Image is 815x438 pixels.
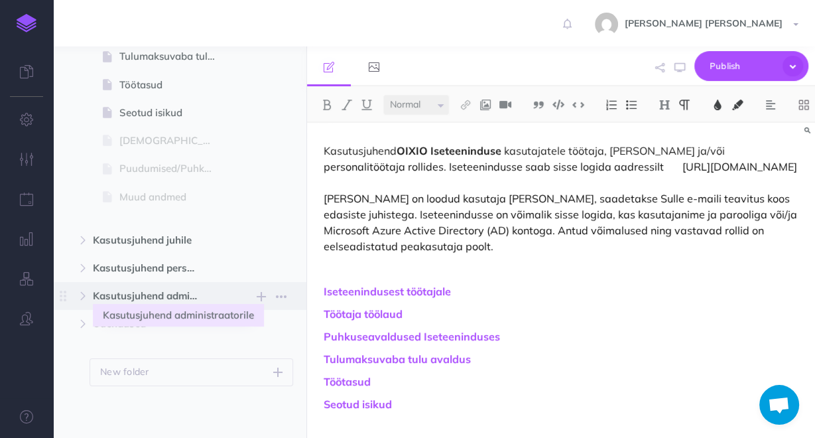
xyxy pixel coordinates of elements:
img: Blockquote button [533,100,544,110]
img: Alignment dropdown menu button [765,100,777,110]
span: [PERSON_NAME] on loodud kasutaja [PERSON_NAME], saadetakse Sulle e-maili teavitus koos edasiste j... [324,176,800,253]
span: OIXIO Iseteeninduse [397,144,501,157]
button: New folder [90,358,293,386]
span: Tulumaksuvaba tulu avaldus [119,48,227,64]
a: Seotud isikud [324,398,392,411]
img: Add video button [499,100,511,110]
a: Puhkuseavaldused Iseteeninduses [324,330,500,343]
span: Kasutusjuhend juhile [93,232,210,248]
span: Muud andmed [119,189,227,205]
img: logo-mark.svg [17,14,36,33]
span: Puudumised/Puhkused [119,161,227,177]
img: Bold button [321,100,333,110]
a: Iseteenindusest töötajale [324,285,451,298]
img: Link button [460,100,471,110]
a: Töötasud [324,375,371,388]
span: kasutajatele töötaja, [PERSON_NAME] ja/või personalitöötaja rollides. Iseteenindusse saab sisse l... [324,144,727,173]
span: Kasutusjuhend administraatorile [93,288,210,304]
img: Ordered list button [605,100,617,110]
div: Open chat [759,385,799,425]
p: New folder [100,364,149,379]
span: Kasutusjuhend personalitöötajale [93,260,210,276]
img: Inline code button [572,100,584,110]
span: [PERSON_NAME] [PERSON_NAME] [618,17,789,29]
a: [URL][DOMAIN_NAME] [682,160,797,173]
span: Uuendused [93,316,210,332]
img: Headings dropdown button [658,100,670,110]
button: Publish [694,51,808,81]
span: Kasutusjuhend [324,144,397,157]
a: Töötaja töölaud [324,307,403,321]
img: Text color button [712,100,723,110]
img: Text background color button [731,100,743,110]
img: Code block button [552,100,564,110]
span: Töötasud [119,77,227,93]
img: Underline button [361,100,373,110]
img: Add image button [479,100,491,110]
img: Unordered list button [625,100,637,110]
span: [DEMOGRAPHIC_DATA]-archive [119,133,227,149]
img: Paragraph button [678,100,690,110]
img: Italic button [341,100,353,110]
img: 0bf3c2874891d965dab3c1b08e631cda.jpg [595,13,618,36]
a: Tulumaksuvaba tulu avaldus [324,352,471,366]
span: Seotud isikud [119,105,227,121]
span: Publish [710,56,776,76]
